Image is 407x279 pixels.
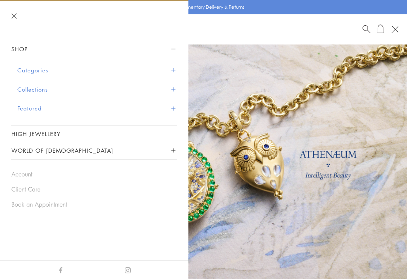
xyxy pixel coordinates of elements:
[17,80,177,99] button: Collections
[363,25,370,34] a: Search
[11,41,177,58] button: Shop
[11,170,177,178] a: Account
[11,13,17,19] button: Close navigation
[125,265,131,274] a: Instagram
[11,142,177,159] button: World of [DEMOGRAPHIC_DATA]
[58,265,64,274] a: Facebook
[369,244,399,271] iframe: Gorgias live chat messenger
[11,200,177,208] a: Book an Appointment
[17,99,177,118] button: Featured
[11,126,177,142] a: High Jewellery
[17,61,177,80] button: Categories
[377,25,384,34] a: Open Shopping Bag
[389,23,401,36] button: Open navigation
[11,185,177,193] a: Client Care
[159,3,245,11] p: Enjoy Complimentary Delivery & Returns
[11,41,177,159] nav: Sidebar navigation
